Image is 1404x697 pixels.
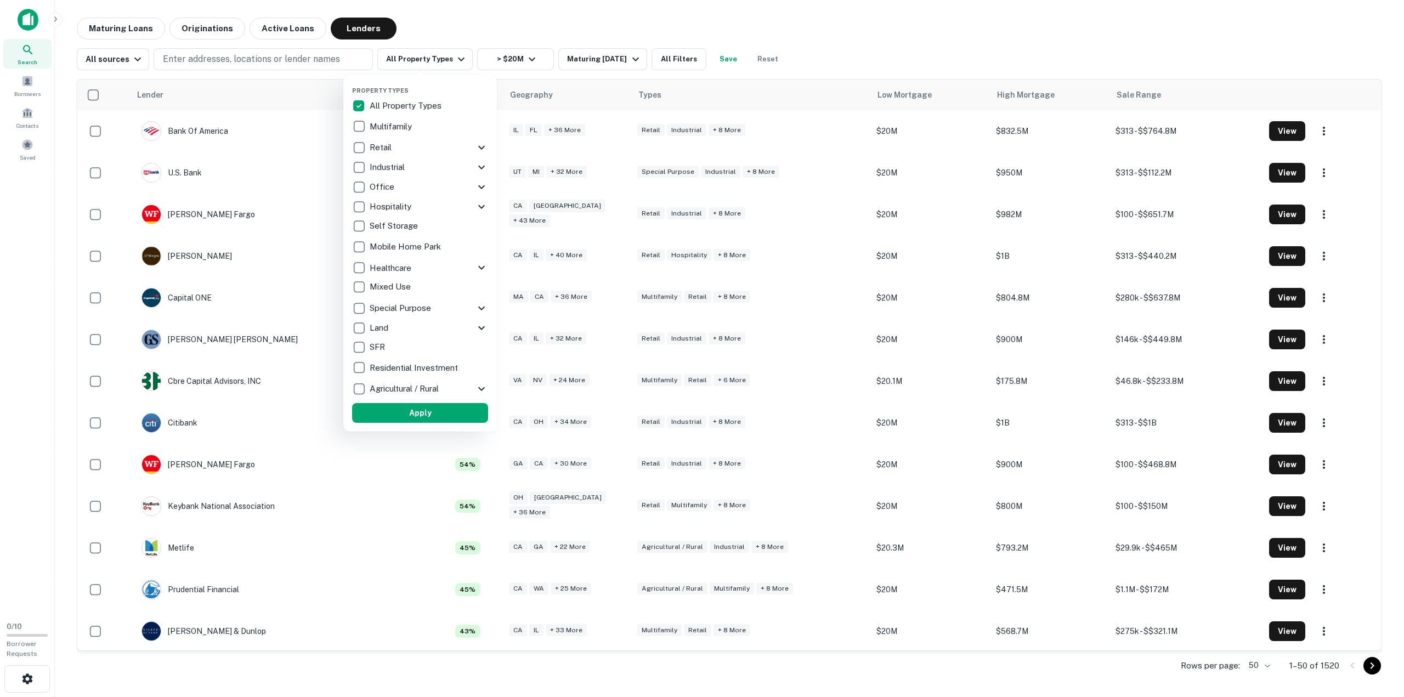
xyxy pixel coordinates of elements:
[370,361,460,375] p: Residential Investment
[352,177,488,197] div: Office
[352,197,488,217] div: Hospitality
[370,180,397,194] p: Office
[370,382,441,395] p: Agricultural / Rural
[370,120,414,133] p: Multifamily
[352,379,488,399] div: Agricultural / Rural
[370,321,390,335] p: Land
[352,138,488,157] div: Retail
[370,302,433,315] p: Special Purpose
[352,87,409,94] span: Property Types
[352,298,488,318] div: Special Purpose
[370,240,443,253] p: Mobile Home Park
[370,99,444,112] p: All Property Types
[370,280,413,293] p: Mixed Use
[370,200,414,213] p: Hospitality
[370,141,394,154] p: Retail
[370,262,414,275] p: Healthcare
[1349,609,1404,662] iframe: Chat Widget
[352,318,488,338] div: Land
[352,403,488,423] button: Apply
[370,161,407,174] p: Industrial
[352,157,488,177] div: Industrial
[370,341,387,354] p: SFR
[352,258,488,277] div: Healthcare
[370,219,420,233] p: Self Storage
